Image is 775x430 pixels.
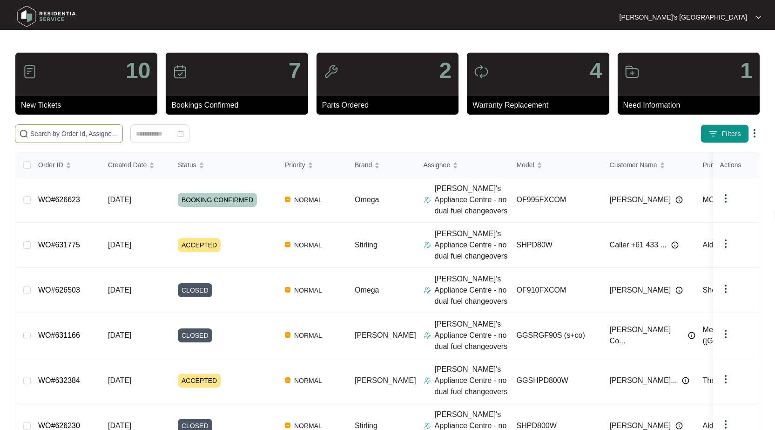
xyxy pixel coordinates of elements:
[101,153,170,177] th: Created Date
[38,331,80,339] a: WO#631166
[285,377,290,383] img: Vercel Logo
[720,193,731,204] img: dropdown arrow
[424,160,451,170] span: Assignee
[126,60,150,82] p: 10
[610,324,683,347] span: [PERSON_NAME] Co...
[682,377,689,384] img: Info icon
[355,160,372,170] span: Brand
[424,196,431,204] img: Assigner Icon
[277,153,347,177] th: Priority
[285,160,305,170] span: Priority
[703,160,751,170] span: Purchased From
[285,197,290,202] img: Vercel Logo
[720,283,731,294] img: dropdown arrow
[623,100,760,111] p: Need Information
[435,364,509,397] p: [PERSON_NAME]'s Appliance Centre - no dual fuel changeovers
[701,124,749,143] button: filter iconFilters
[472,100,609,111] p: Warranty Replacement
[675,422,683,430] img: Info icon
[688,332,695,339] img: Info icon
[509,153,602,177] th: Model
[424,377,431,384] img: Assigner Icon
[435,319,509,352] p: [PERSON_NAME]'s Appliance Centre - no dual fuel changeovers
[31,153,101,177] th: Order ID
[355,196,379,204] span: Omega
[355,286,379,294] span: Omega
[108,331,131,339] span: [DATE]
[703,196,726,204] span: MOTIF
[424,287,431,294] img: Assigner Icon
[38,196,80,204] a: WO#626623
[323,64,338,79] img: icon
[590,60,602,82] p: 4
[285,287,290,293] img: Vercel Logo
[720,238,731,249] img: dropdown arrow
[355,376,416,384] span: [PERSON_NAME]
[703,376,755,384] span: The Good Guys
[509,223,602,268] td: SHPD80W
[347,153,416,177] th: Brand
[108,422,131,430] span: [DATE]
[610,285,671,296] span: [PERSON_NAME]
[620,13,747,22] p: [PERSON_NAME]'s [GEOGRAPHIC_DATA]
[740,60,753,82] p: 1
[671,241,679,249] img: Info icon
[720,328,731,340] img: dropdown arrow
[108,286,131,294] span: [DATE]
[435,273,509,307] p: [PERSON_NAME]'s Appliance Centre - no dual fuel changeovers
[178,160,196,170] span: Status
[703,286,761,294] span: Sherridon Homes
[290,285,326,296] span: NORMAL
[625,64,640,79] img: icon
[322,100,458,111] p: Parts Ordered
[285,332,290,338] img: Vercel Logo
[290,375,326,386] span: NORMAL
[474,64,489,79] img: icon
[355,422,377,430] span: Stirling
[173,64,188,79] img: icon
[22,64,37,79] img: icon
[708,129,718,138] img: filter icon
[435,183,509,217] p: [PERSON_NAME]'s Appliance Centre - no dual fuel changeovers
[755,15,761,20] img: dropdown arrow
[610,160,657,170] span: Customer Name
[424,332,431,339] img: Assigner Icon
[435,228,509,262] p: [PERSON_NAME]'s Appliance Centre - no dual fuel changeovers
[108,376,131,384] span: [DATE]
[38,160,63,170] span: Order ID
[108,241,131,249] span: [DATE]
[178,193,257,207] span: BOOKING CONFIRMED
[290,194,326,205] span: NORMAL
[290,239,326,251] span: NORMAL
[178,328,212,342] span: CLOSED
[108,196,131,204] span: [DATE]
[720,419,731,430] img: dropdown arrow
[424,241,431,249] img: Assigner Icon
[171,100,308,111] p: Bookings Confirmed
[703,422,715,430] span: Aldi
[38,286,80,294] a: WO#626503
[355,331,416,339] span: [PERSON_NAME]
[509,177,602,223] td: OF995FXCOM
[285,242,290,247] img: Vercel Logo
[610,375,677,386] span: [PERSON_NAME]...
[14,2,79,30] img: residentia service logo
[720,374,731,385] img: dropdown arrow
[602,153,695,177] th: Customer Name
[178,374,221,388] span: ACCEPTED
[675,196,683,204] img: Info icon
[610,239,667,251] span: Caller +61 433 ...
[355,241,377,249] span: Stirling
[108,160,147,170] span: Created Date
[21,100,157,111] p: New Tickets
[703,241,715,249] span: Aldi
[285,423,290,428] img: Vercel Logo
[290,330,326,341] span: NORMAL
[19,129,28,138] img: search-icon
[509,358,602,403] td: GGSHPD800W
[416,153,509,177] th: Assignee
[439,60,452,82] p: 2
[610,194,671,205] span: [PERSON_NAME]
[289,60,301,82] p: 7
[713,153,759,177] th: Actions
